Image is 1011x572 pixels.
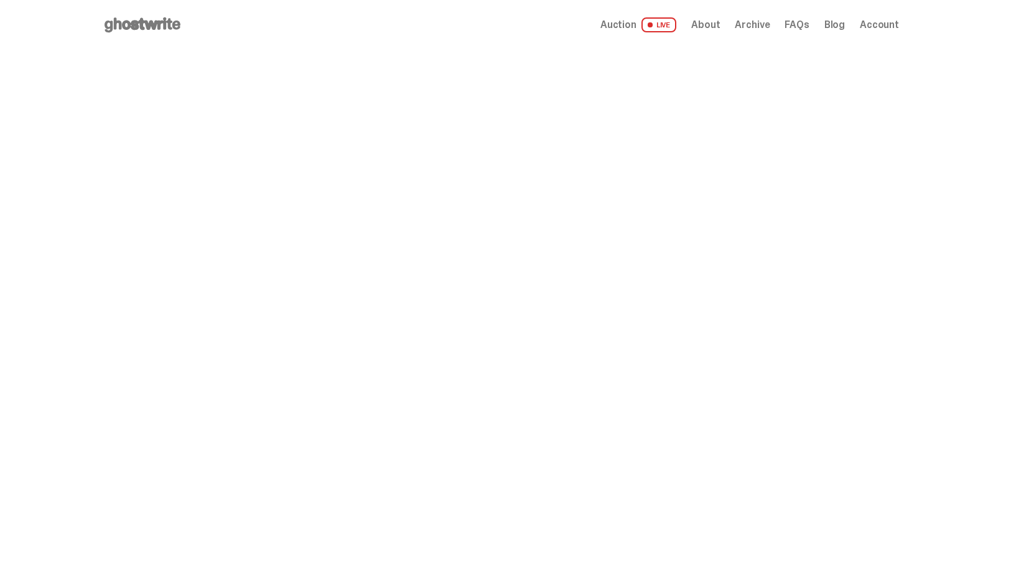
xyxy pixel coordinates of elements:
[860,20,899,30] a: Account
[735,20,770,30] a: Archive
[600,17,676,32] a: Auction LIVE
[641,17,677,32] span: LIVE
[691,20,720,30] a: About
[600,20,636,30] span: Auction
[824,20,845,30] a: Blog
[785,20,809,30] a: FAQs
